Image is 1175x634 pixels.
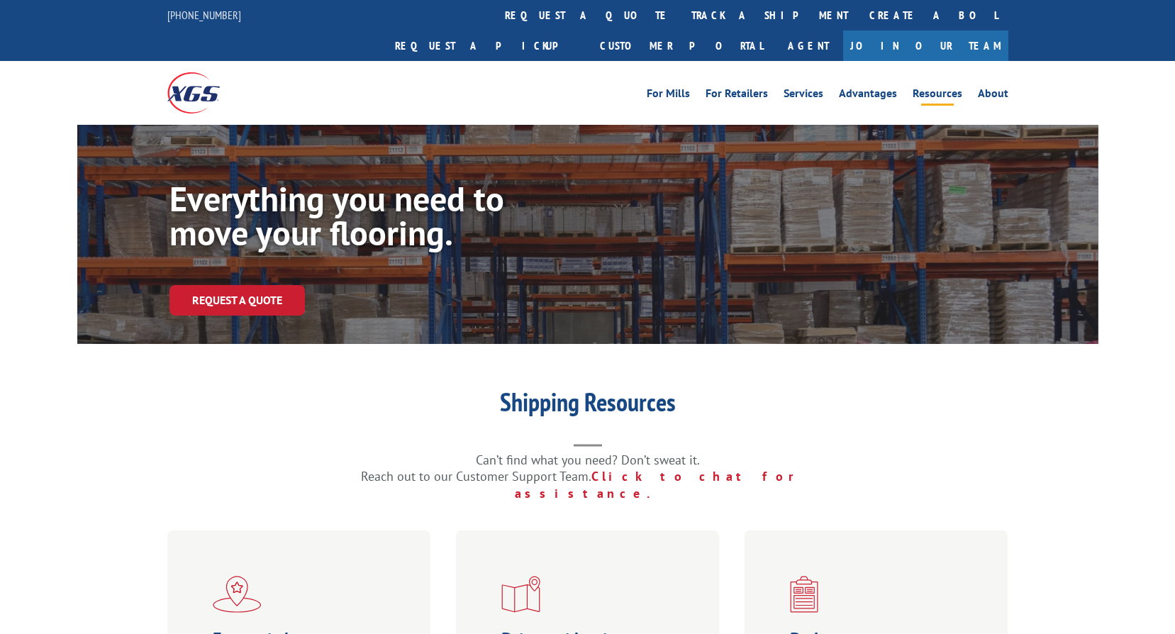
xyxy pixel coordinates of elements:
img: xgs-icon-bo-l-generator-red [790,576,818,613]
a: Request a pickup [384,30,589,61]
h1: Shipping Resources [304,389,871,422]
img: xgs-icon-flagship-distribution-model-red [213,576,262,613]
p: Can’t find what you need? Don’t sweat it. Reach out to our Customer Support Team. [304,452,871,502]
a: About [978,88,1008,104]
h1: Everything you need to move your flooring. [169,182,595,257]
a: Agent [774,30,843,61]
a: Request a Quote [169,285,305,316]
a: For Retailers [706,88,768,104]
a: Advantages [839,88,897,104]
a: Resources [913,88,962,104]
a: Join Our Team [843,30,1008,61]
a: [PHONE_NUMBER] [167,8,241,22]
a: Services [784,88,823,104]
a: For Mills [647,88,690,104]
a: Click to chat for assistance. [515,468,814,501]
img: xgs-icon-distribution-map-red [501,576,540,613]
a: Customer Portal [589,30,774,61]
